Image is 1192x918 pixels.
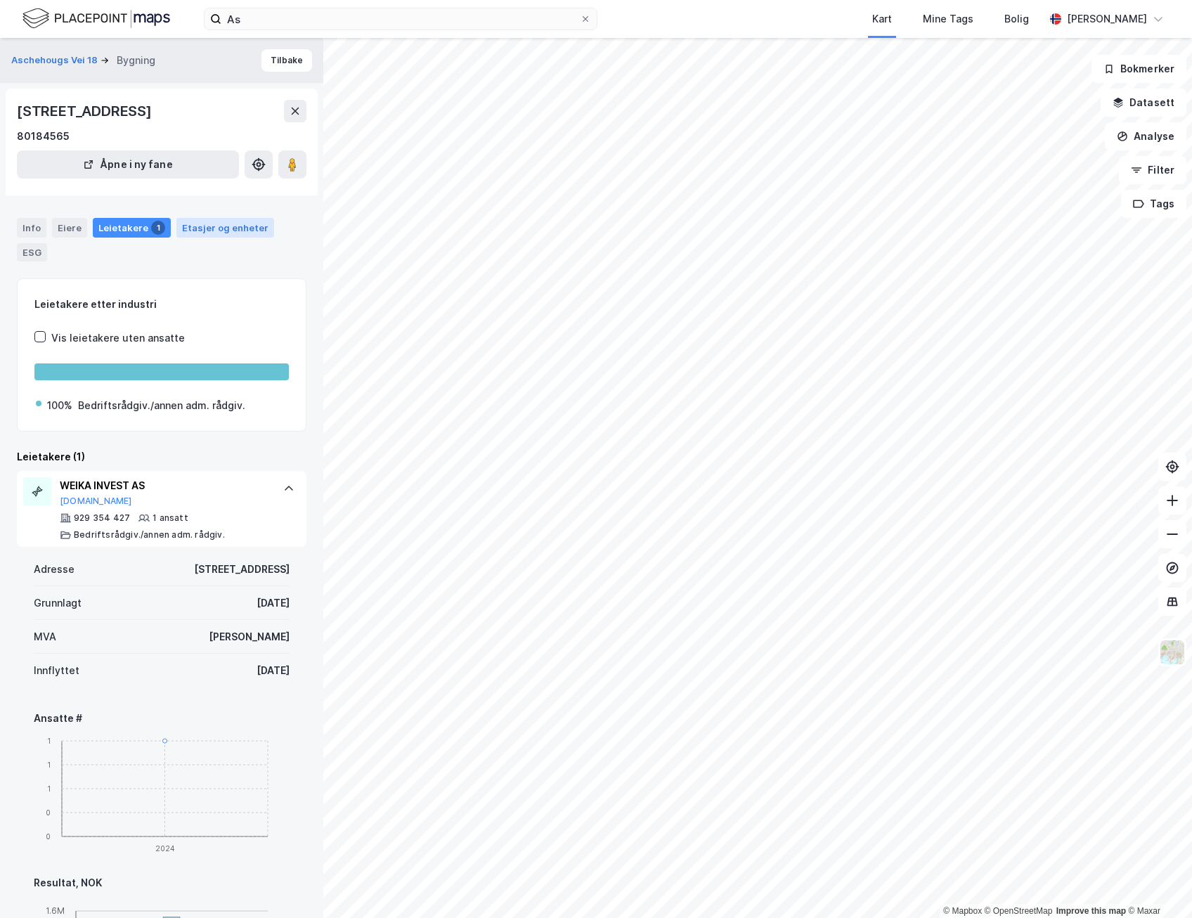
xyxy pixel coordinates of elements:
div: ESG [17,243,47,261]
div: 100% [47,397,72,414]
div: 80184565 [17,128,70,145]
div: Kontrollprogram for chat [1122,851,1192,918]
div: Vis leietakere uten ansatte [51,330,185,347]
div: 1 [151,221,165,235]
div: Bygning [117,52,155,69]
button: Bokmerker [1091,55,1186,83]
div: Innflyttet [34,662,79,679]
tspan: 2024 [155,844,175,853]
a: Mapbox [943,906,982,916]
button: Tilbake [261,49,312,72]
div: Grunnlagt [34,595,82,612]
button: [DOMAIN_NAME] [60,496,132,507]
img: Z [1159,639,1186,666]
a: OpenStreetMap [985,906,1053,916]
img: logo.f888ab2527a4732fd821a326f86c7f29.svg [22,6,170,31]
button: Åpne i ny fane [17,150,239,179]
div: WEIKA INVEST AS [60,477,269,494]
button: Analyse [1105,122,1186,150]
div: Eiere [52,218,87,238]
tspan: 1 [47,760,51,768]
div: [DATE] [257,662,290,679]
div: Bedriftsrådgiv./annen adm. rådgiv. [74,529,225,541]
div: MVA [34,628,56,645]
button: Tags [1121,190,1186,218]
div: Leietakere [93,218,171,238]
tspan: 0 [46,832,51,840]
tspan: 1.6M [46,905,65,916]
button: Aschehougs Vei 18 [11,53,101,67]
input: Søk på adresse, matrikkel, gårdeiere, leietakere eller personer [221,8,580,30]
tspan: 1 [47,784,51,792]
iframe: Chat Widget [1122,851,1192,918]
div: [STREET_ADDRESS] [194,561,290,578]
div: Kart [872,11,892,27]
div: [STREET_ADDRESS] [17,100,155,122]
tspan: 1 [47,736,51,744]
tspan: 0 [46,808,51,816]
div: Bedriftsrådgiv./annen adm. rådgiv. [78,397,245,414]
div: Bolig [1004,11,1029,27]
div: Mine Tags [923,11,973,27]
div: [PERSON_NAME] [209,628,290,645]
div: Resultat, NOK [34,874,290,891]
div: 929 354 427 [74,512,130,524]
div: Etasjer og enheter [182,221,268,234]
div: [PERSON_NAME] [1067,11,1147,27]
div: Ansatte # [34,710,290,727]
button: Filter [1119,156,1186,184]
div: Adresse [34,561,74,578]
button: Datasett [1101,89,1186,117]
div: Leietakere (1) [17,448,306,465]
a: Improve this map [1056,906,1126,916]
div: Leietakere etter industri [34,296,289,313]
div: [DATE] [257,595,290,612]
div: Info [17,218,46,238]
div: 1 ansatt [153,512,188,524]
